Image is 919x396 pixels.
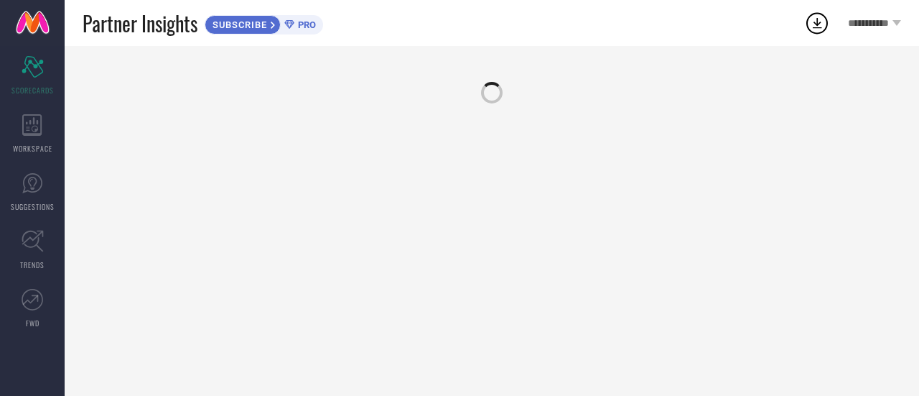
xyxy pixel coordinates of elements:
span: WORKSPACE [13,143,52,154]
span: PRO [294,19,316,30]
span: SUBSCRIBE [205,19,271,30]
span: Partner Insights [83,9,197,38]
div: Open download list [804,10,830,36]
a: SUBSCRIBEPRO [205,11,323,34]
span: FWD [26,318,39,328]
span: SUGGESTIONS [11,201,55,212]
span: TRENDS [20,259,45,270]
span: SCORECARDS [11,85,54,96]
